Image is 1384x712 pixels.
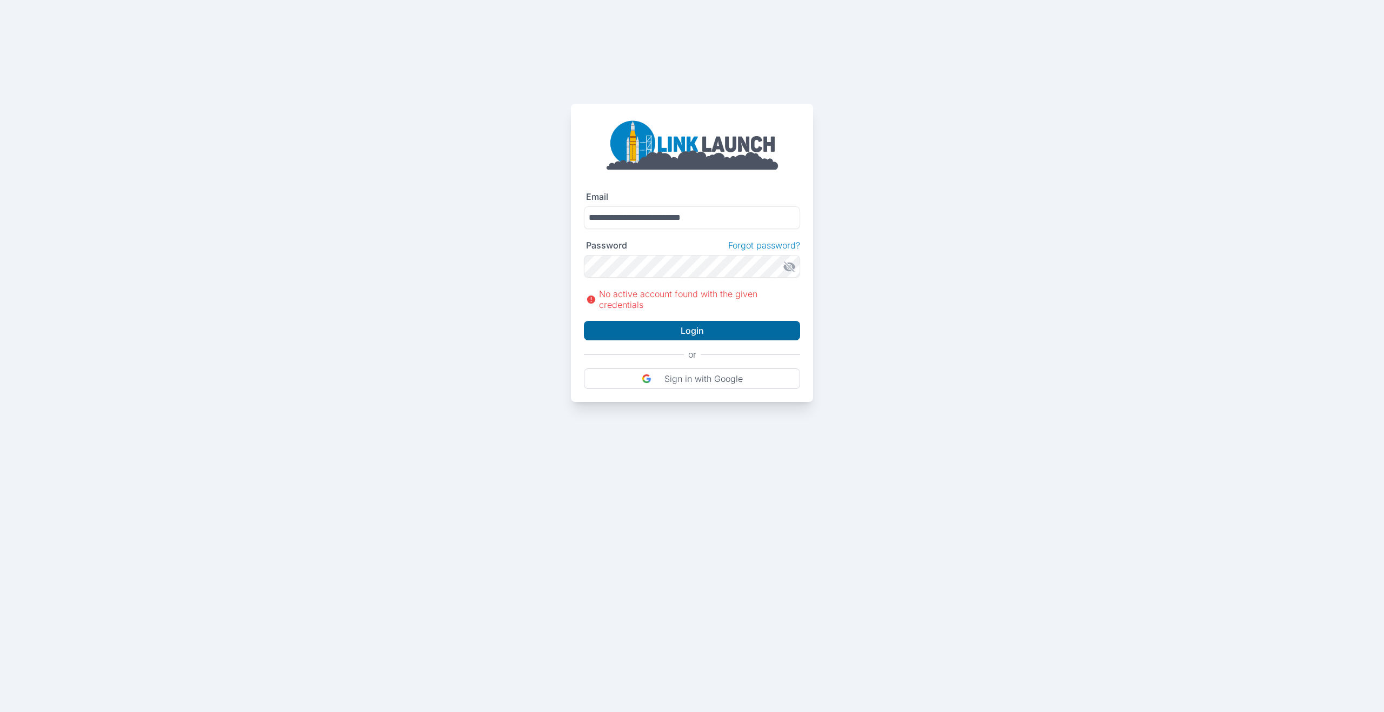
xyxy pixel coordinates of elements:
[586,191,608,202] label: Email
[584,321,800,340] button: Login
[599,288,800,310] p: No active account found with the given credentials
[664,373,743,384] p: Sign in with Google
[642,374,651,384] img: DIz4rYaBO0VM93JpwbwaJtqNfEsbwZFgEL50VtgcJLBV6wK9aKtfd+cEkvuBfcC37k9h8VGR+csPdltgAAAABJRU5ErkJggg==
[688,349,696,360] p: or
[728,240,800,251] a: Forgot password?
[586,240,627,251] label: Password
[584,368,800,389] button: Sign in with Google
[605,117,778,170] img: linklaunch_big.2e5cdd30.png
